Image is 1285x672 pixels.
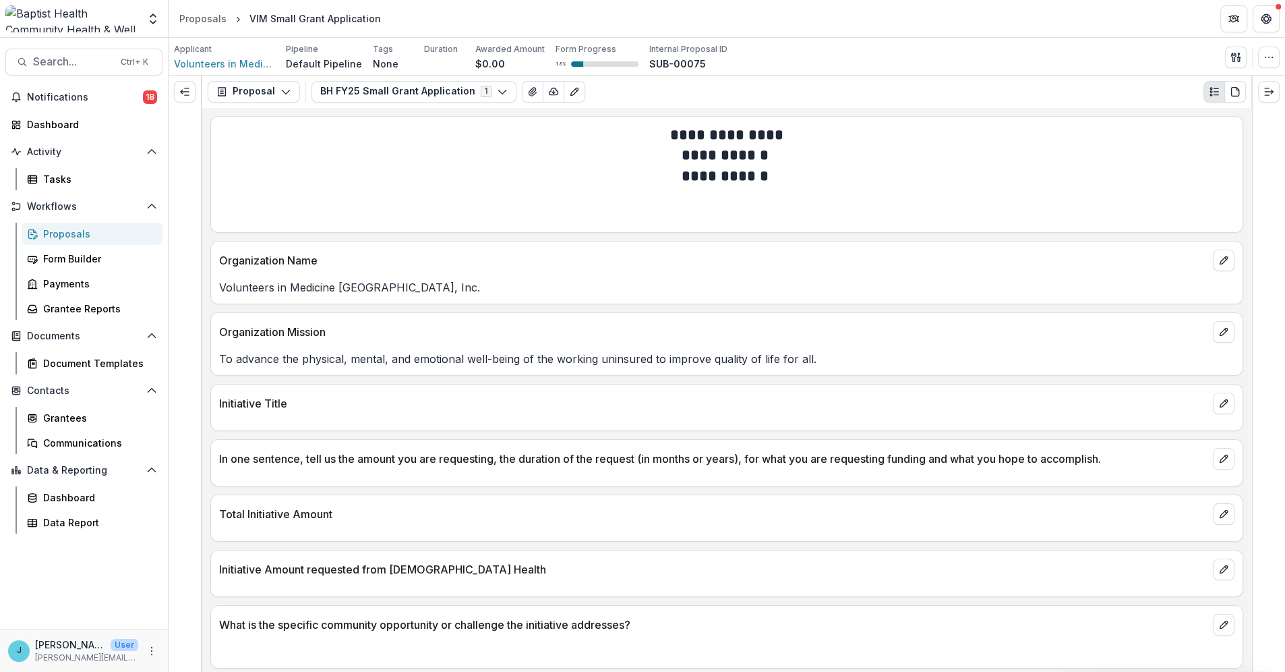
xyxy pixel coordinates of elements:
a: Proposals [174,9,232,28]
p: Pipeline [286,43,318,55]
button: BH FY25 Small Grant Application1 [311,81,516,103]
div: Grantees [43,411,152,425]
span: Workflows [27,201,141,213]
div: Form Builder [43,252,152,266]
a: Form Builder [22,248,162,270]
button: More [144,643,160,659]
p: Internal Proposal ID [649,43,727,55]
button: Open Data & Reporting [5,459,162,481]
img: Baptist Health Community Health & Well Being logo [5,5,138,32]
a: Proposals [22,223,162,245]
p: Total Initiative Amount [219,506,1207,522]
p: Organization Name [219,252,1207,269]
div: Data Report [43,515,152,530]
div: Payments [43,277,152,291]
div: Dashboard [43,491,152,505]
p: SUB-00075 [649,57,706,71]
button: Get Help [1253,5,1280,32]
span: Activity [27,146,141,158]
a: Grantees [22,407,162,429]
button: View Attached Files [522,81,543,103]
a: Grantee Reports [22,298,162,320]
div: Jennifer [17,646,22,655]
p: $0.00 [475,57,505,71]
p: [PERSON_NAME] [35,638,105,652]
p: To advance the physical, mental, and emotional well-being of the working uninsured to improve qua... [219,351,1234,367]
span: Notifications [27,92,143,103]
span: Contacts [27,385,141,397]
p: Initiative Amount requested from [DEMOGRAPHIC_DATA] Health [219,561,1207,578]
button: edit [1213,503,1234,525]
p: Tags [373,43,393,55]
button: Edit as form [564,81,585,103]
span: Documents [27,331,141,342]
a: Volunteers in Medicine [GEOGRAPHIC_DATA], Inc. [174,57,275,71]
button: Proposal [208,81,300,103]
button: Expand left [174,81,196,103]
p: Duration [424,43,458,55]
p: Form Progress [556,43,616,55]
a: Tasks [22,168,162,190]
p: None [373,57,398,71]
button: edit [1213,321,1234,343]
p: Initiative Title [219,395,1207,412]
span: 18 [143,90,157,104]
a: Dashboard [22,486,162,509]
span: Data & Reporting [27,465,141,476]
div: Tasks [43,172,152,186]
div: Communications [43,436,152,450]
div: Ctrl + K [118,55,151,69]
div: Dashboard [27,117,152,132]
div: Proposals [179,11,227,26]
p: Volunteers in Medicine [GEOGRAPHIC_DATA], Inc. [219,279,1234,296]
a: Communications [22,432,162,454]
button: Partners [1220,5,1247,32]
button: Expand right [1258,81,1280,103]
button: edit [1213,393,1234,414]
a: Dashboard [5,113,162,136]
p: What is the specific community opportunity or challenge the initiative addresses? [219,617,1207,633]
button: Open entity switcher [144,5,162,32]
button: Open Documents [5,325,162,347]
button: edit [1213,559,1234,580]
p: Applicant [174,43,212,55]
a: Data Report [22,511,162,534]
div: Document Templates [43,356,152,370]
span: Search... [33,55,113,68]
button: Plaintext view [1203,81,1225,103]
nav: breadcrumb [174,9,386,28]
button: edit [1213,614,1234,636]
button: Search... [5,49,162,76]
p: [PERSON_NAME][EMAIL_ADDRESS][PERSON_NAME][DOMAIN_NAME] [35,652,138,664]
p: Organization Mission [219,324,1207,340]
div: Grantee Reports [43,302,152,316]
p: Default Pipeline [286,57,362,71]
p: Awarded Amount [475,43,545,55]
button: edit [1213,448,1234,470]
a: Document Templates [22,352,162,374]
button: Open Workflows [5,196,162,217]
a: Payments [22,273,162,295]
button: PDF view [1224,81,1246,103]
button: Open Contacts [5,380,162,401]
button: Open Activity [5,141,162,163]
button: edit [1213,250,1234,271]
button: Notifications18 [5,86,162,108]
p: User [111,639,138,651]
p: 18 % [556,59,566,69]
div: VIM Small Grant Application [249,11,381,26]
p: In one sentence, tell us the amount you are requesting, the duration of the request (in months or... [219,451,1207,467]
div: Proposals [43,227,152,241]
